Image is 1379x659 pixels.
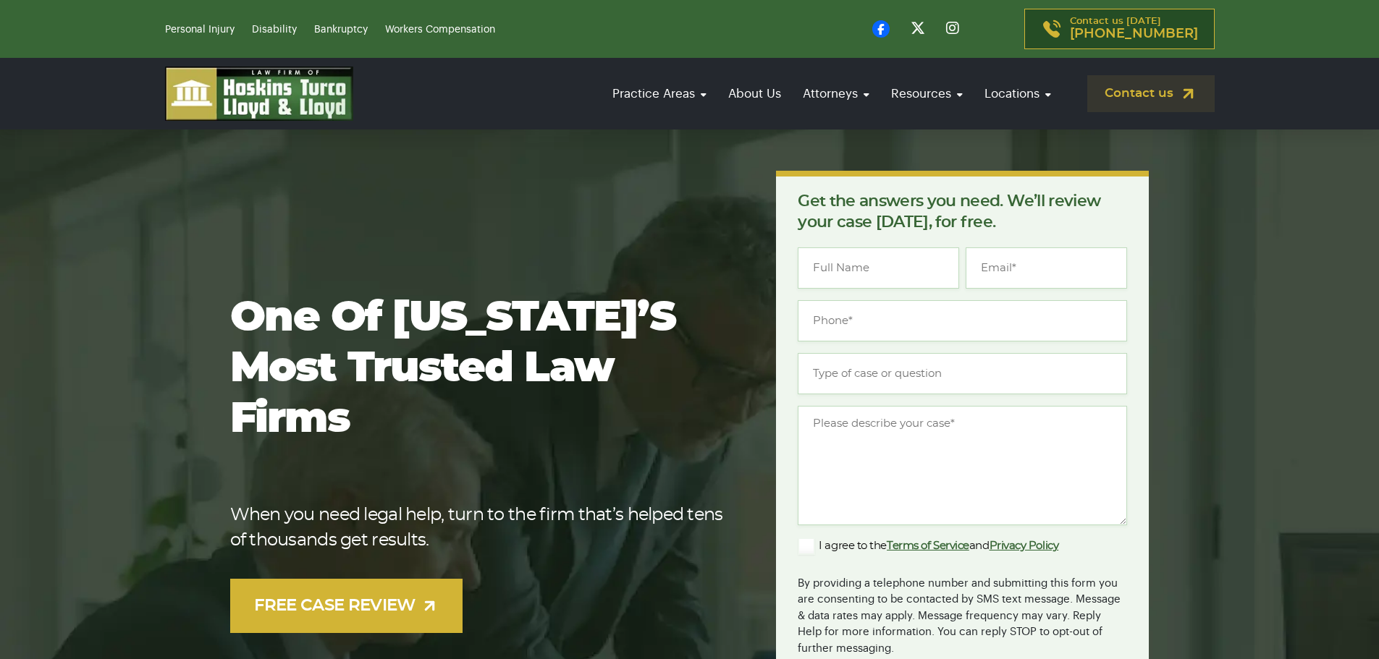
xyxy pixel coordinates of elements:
[798,566,1127,658] div: By providing a telephone number and submitting this form you are consenting to be contacted by SM...
[230,293,730,445] h1: One of [US_STATE]’s most trusted law firms
[798,353,1127,394] input: Type of case or question
[165,25,235,35] a: Personal Injury
[798,300,1127,341] input: Phone*
[1070,27,1198,41] span: [PHONE_NUMBER]
[721,73,788,114] a: About Us
[314,25,368,35] a: Bankruptcy
[796,73,877,114] a: Attorneys
[1087,75,1215,112] a: Contact us
[887,540,969,551] a: Terms of Service
[798,191,1127,233] p: Get the answers you need. We’ll review your case [DATE], for free.
[1070,17,1198,41] p: Contact us [DATE]
[230,503,730,553] p: When you need legal help, turn to the firm that’s helped tens of thousands get results.
[1024,9,1215,49] a: Contact us [DATE][PHONE_NUMBER]
[798,247,959,289] input: Full Name
[165,67,353,121] img: logo
[884,73,970,114] a: Resources
[966,247,1127,289] input: Email*
[990,540,1059,551] a: Privacy Policy
[977,73,1058,114] a: Locations
[605,73,714,114] a: Practice Areas
[421,597,439,615] img: arrow-up-right-light.svg
[230,579,463,633] a: FREE CASE REVIEW
[798,537,1058,555] label: I agree to the and
[385,25,495,35] a: Workers Compensation
[252,25,297,35] a: Disability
